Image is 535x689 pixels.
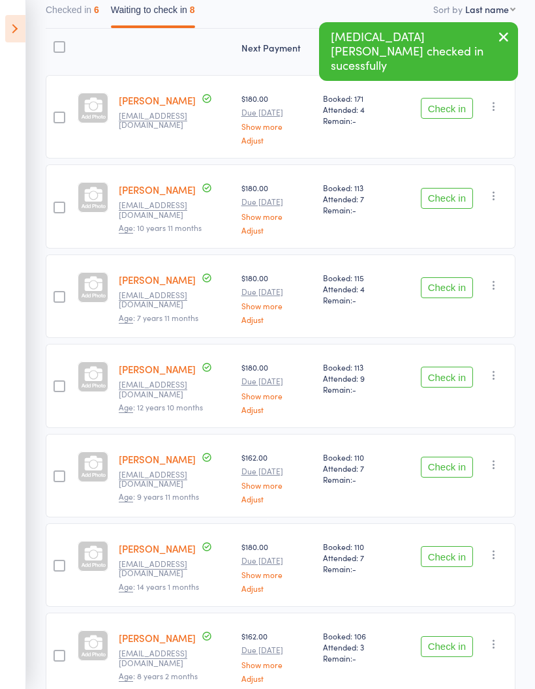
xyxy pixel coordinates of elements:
[465,3,509,16] div: Last name
[241,315,313,324] a: Adjust
[119,559,204,578] small: tlnkiran@gmail.com
[241,584,313,592] a: Adjust
[241,467,313,476] small: Due [DATE]
[241,93,313,144] div: $180.00
[241,301,313,310] a: Show more
[119,581,199,592] span: : 14 years 1 months
[119,273,196,286] a: [PERSON_NAME]
[241,556,313,565] small: Due [DATE]
[241,361,313,413] div: $180.00
[241,570,313,579] a: Show more
[241,645,313,654] small: Due [DATE]
[241,108,313,117] small: Due [DATE]
[323,652,393,664] span: Remain:
[421,277,473,298] button: Check in
[241,391,313,400] a: Show more
[241,212,313,221] a: Show more
[119,470,204,489] small: tlnkiran@gmail.com
[241,674,313,682] a: Adjust
[241,182,313,234] div: $180.00
[119,93,196,107] a: [PERSON_NAME]
[323,93,393,104] span: Booked: 171
[323,283,393,294] span: Attended: 4
[323,384,393,395] span: Remain:
[323,361,393,373] span: Booked: 113
[352,294,356,305] span: -
[323,463,393,474] span: Attended: 7
[190,5,195,15] div: 8
[119,631,196,645] a: [PERSON_NAME]
[119,670,198,682] span: : 8 years 2 months
[241,122,313,130] a: Show more
[241,197,313,206] small: Due [DATE]
[119,200,204,219] small: zht2080@gmail.com
[323,452,393,463] span: Booked: 110
[433,3,463,16] label: Sort by
[352,204,356,215] span: -
[323,115,393,126] span: Remain:
[323,373,393,384] span: Attended: 9
[323,193,393,204] span: Attended: 7
[241,541,313,592] div: $180.00
[421,98,473,119] button: Check in
[323,541,393,552] span: Booked: 110
[421,367,473,388] button: Check in
[119,491,199,502] span: : 9 years 11 months
[421,457,473,478] button: Check in
[421,636,473,657] button: Check in
[241,136,313,144] a: Adjust
[119,542,196,555] a: [PERSON_NAME]
[241,481,313,489] a: Show more
[323,272,393,283] span: Booked: 115
[352,384,356,395] span: -
[119,649,204,667] small: Wensamm@hotmail.com
[421,188,473,209] button: Check in
[119,290,204,309] small: jananinsai@gmail.com
[241,630,313,682] div: $162.00
[241,405,313,414] a: Adjust
[236,35,318,69] div: Next Payment
[323,641,393,652] span: Attended: 3
[421,546,473,567] button: Check in
[323,474,393,485] span: Remain:
[119,362,196,376] a: [PERSON_NAME]
[241,226,313,234] a: Adjust
[323,104,393,115] span: Attended: 4
[352,474,356,485] span: -
[241,495,313,503] a: Adjust
[352,115,356,126] span: -
[319,22,518,81] div: [MEDICAL_DATA][PERSON_NAME] checked in sucessfully
[241,287,313,296] small: Due [DATE]
[241,660,313,669] a: Show more
[94,5,99,15] div: 6
[119,111,204,130] small: akkalaishan@gmail.com
[352,652,356,664] span: -
[241,376,313,386] small: Due [DATE]
[241,272,313,324] div: $180.00
[323,204,393,215] span: Remain:
[323,182,393,193] span: Booked: 113
[119,312,198,324] span: : 7 years 11 months
[119,380,204,399] small: Nehasood49@gmail.com
[119,401,203,413] span: : 12 years 10 months
[119,183,196,196] a: [PERSON_NAME]
[119,222,202,234] span: : 10 years 11 months
[352,563,356,574] span: -
[241,452,313,503] div: $162.00
[323,294,393,305] span: Remain:
[323,630,393,641] span: Booked: 106
[119,452,196,466] a: [PERSON_NAME]
[318,35,398,69] div: Atten­dances
[323,563,393,574] span: Remain:
[323,552,393,563] span: Attended: 7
